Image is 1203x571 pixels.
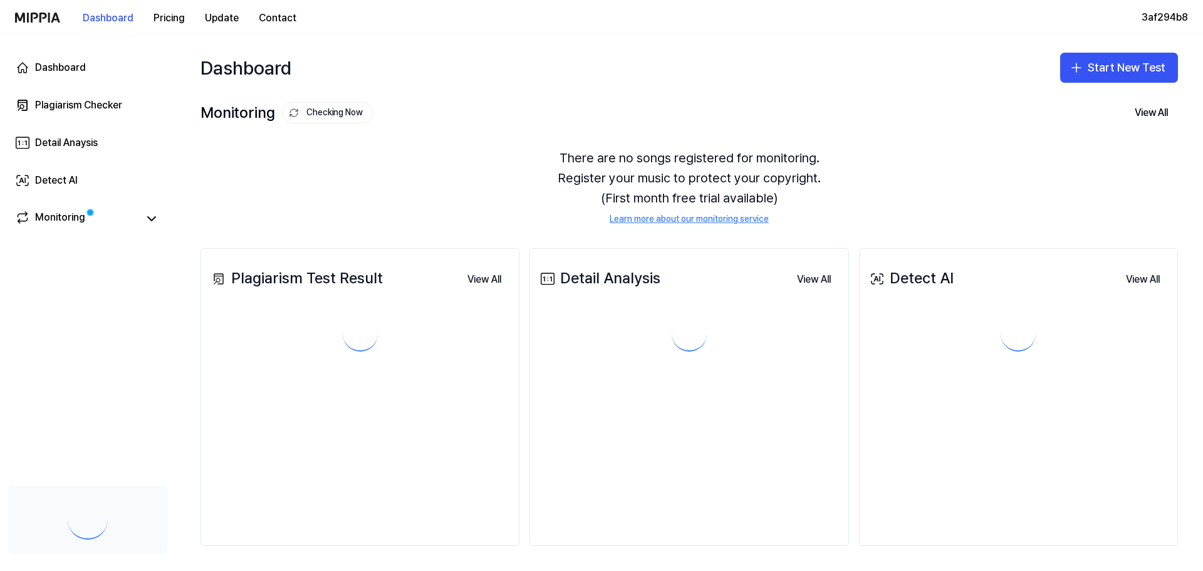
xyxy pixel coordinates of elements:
button: Contact [249,6,306,31]
div: Monitoring [35,210,85,228]
div: Detect AI [867,266,954,290]
div: Plagiarism Test Result [209,266,383,290]
a: Detect AI [8,165,168,196]
button: Checking Now [282,102,373,123]
div: Monitoring [200,101,373,125]
a: Update [195,1,249,35]
div: Detail Analysis [538,266,660,290]
a: Plagiarism Checker [8,90,168,120]
a: View All [457,266,511,292]
div: Dashboard [35,60,86,75]
img: logo [15,13,60,23]
a: Monitoring [15,210,138,228]
a: Learn more about our monitoring service [610,213,769,226]
button: View All [1116,267,1170,292]
button: Pricing [143,6,195,31]
a: View All [787,266,841,292]
a: Detail Anaysis [8,128,168,158]
div: Detect AI [35,173,78,188]
button: View All [787,267,841,292]
a: Dashboard [8,53,168,83]
div: Detail Anaysis [35,135,98,150]
button: Start New Test [1060,53,1178,83]
div: Plagiarism Checker [35,98,122,113]
a: View All [1116,266,1170,292]
button: Dashboard [73,6,143,31]
button: 3af294b8 [1142,10,1188,25]
button: Update [195,6,249,31]
button: View All [457,267,511,292]
div: There are no songs registered for monitoring. Register your music to protect your copyright. (Fir... [200,133,1178,241]
div: Dashboard [200,48,291,88]
button: View All [1125,100,1178,125]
